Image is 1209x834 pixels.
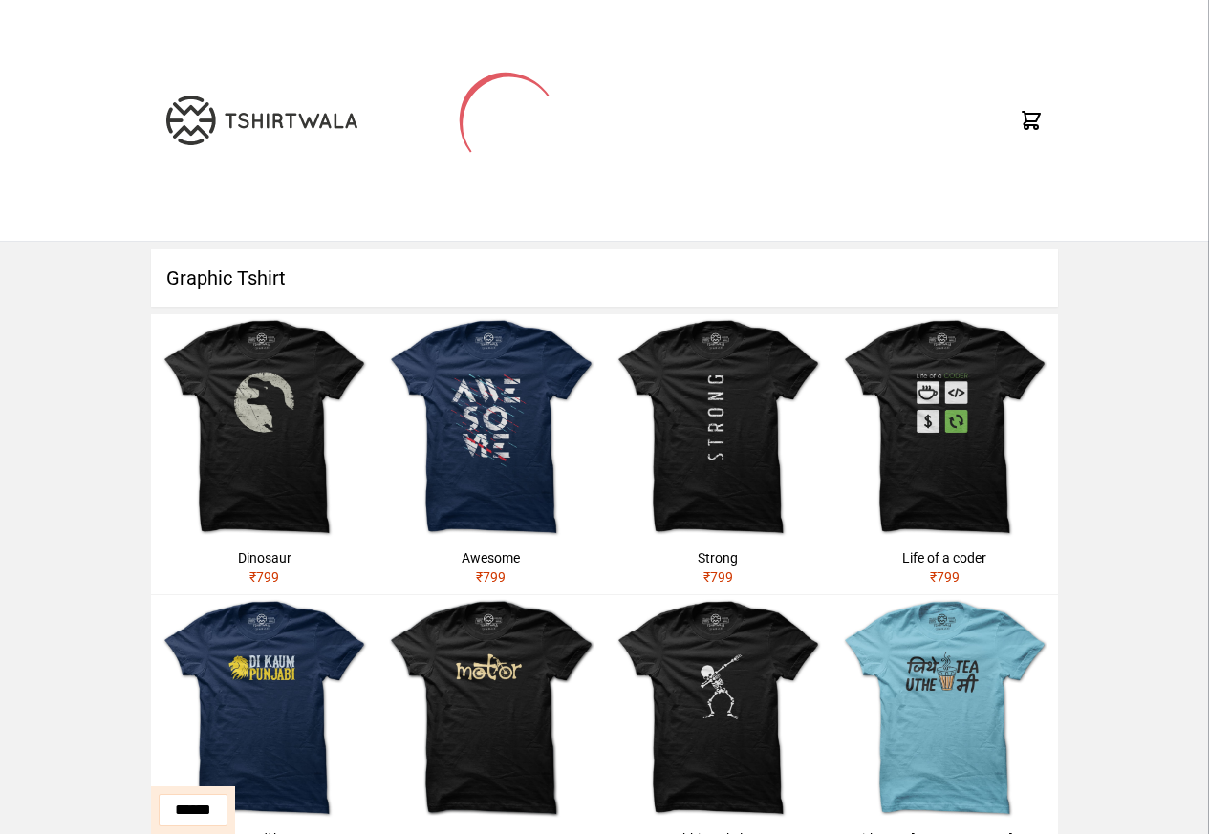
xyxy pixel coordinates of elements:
[151,314,378,594] a: Dinosaur₹799
[166,96,357,145] img: TW-LOGO-400-104.png
[831,314,1058,541] img: life-of-a-coder.jpg
[159,548,370,567] div: Dinosaur
[831,595,1058,822] img: jithe-tea-uthe-me.jpg
[930,569,960,585] span: ₹ 799
[378,314,604,594] a: Awesome₹799
[605,595,831,822] img: skeleton-dabbing.jpg
[839,548,1050,567] div: Life of a coder
[476,569,506,585] span: ₹ 799
[378,314,604,541] img: awesome.jpg
[151,314,378,541] img: dinosaur.jpg
[249,569,279,585] span: ₹ 799
[378,595,604,822] img: motor.jpg
[703,569,733,585] span: ₹ 799
[613,548,824,567] div: Strong
[605,314,831,541] img: strong.jpg
[151,595,378,822] img: shera-di-kaum-punjabi-1.jpg
[151,249,1058,307] h1: Graphic Tshirt
[831,314,1058,594] a: Life of a coder₹799
[605,314,831,594] a: Strong₹799
[385,548,596,567] div: Awesome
